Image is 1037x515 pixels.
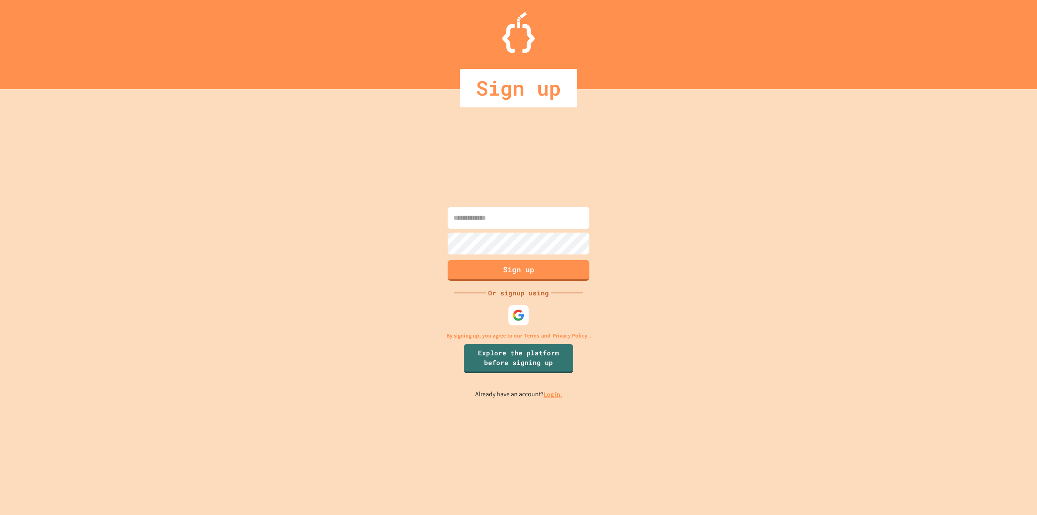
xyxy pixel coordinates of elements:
[460,69,577,107] div: Sign up
[553,331,587,340] a: Privacy Policy
[544,390,562,399] a: Log in.
[475,389,562,400] p: Already have an account?
[502,12,535,53] img: Logo.svg
[446,331,591,340] p: By signing up, you agree to our and .
[448,260,589,281] button: Sign up
[464,344,573,373] a: Explore the platform before signing up
[486,288,551,298] div: Or signup using
[524,331,539,340] a: Terms
[512,309,525,321] img: google-icon.svg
